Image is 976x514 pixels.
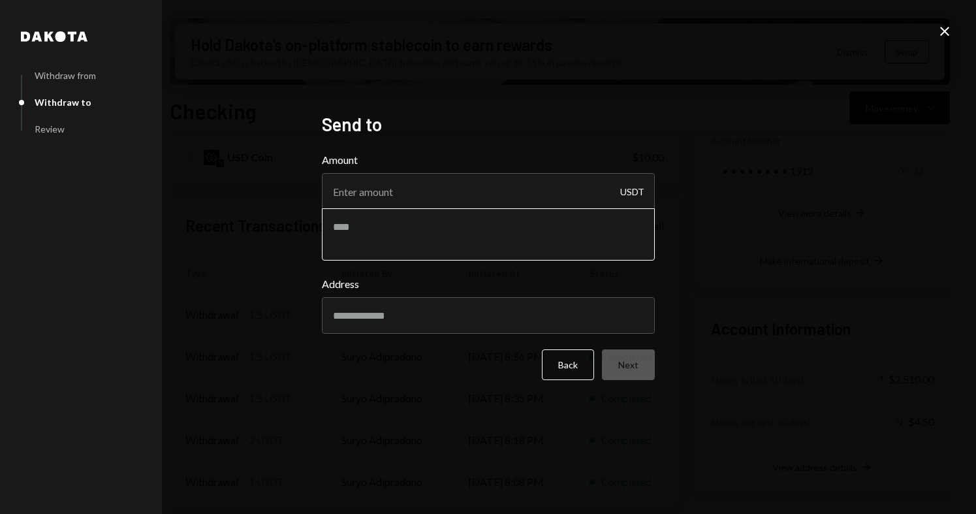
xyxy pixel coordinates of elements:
[322,152,655,168] label: Amount
[620,173,644,210] div: USDT
[542,349,594,380] button: Back
[322,276,655,292] label: Address
[35,123,65,135] div: Review
[35,70,96,81] div: Withdraw from
[322,112,655,137] h2: Send to
[322,173,655,210] input: Enter amount
[35,97,91,108] div: Withdraw to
